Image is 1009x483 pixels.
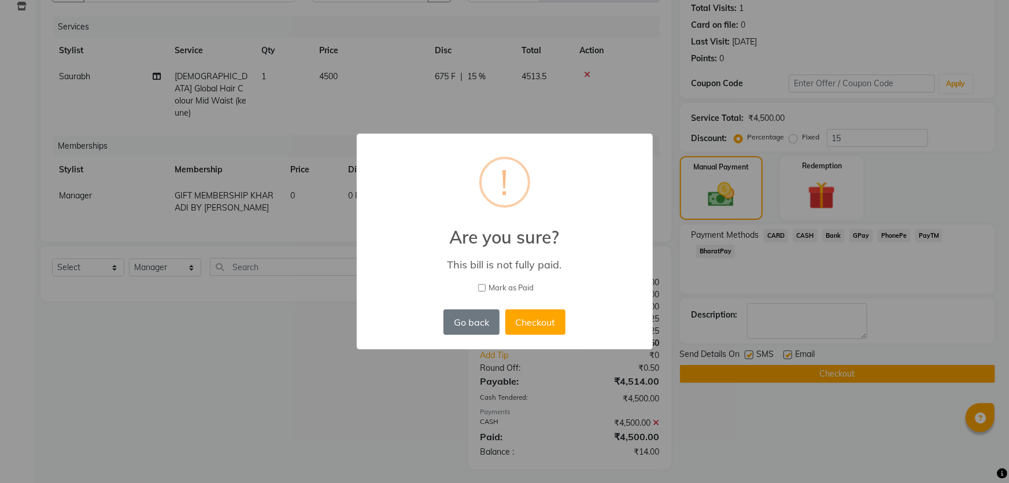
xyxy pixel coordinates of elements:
div: ! [501,159,509,205]
button: Go back [443,309,499,335]
input: Mark as Paid [478,284,486,292]
span: Mark as Paid [489,282,534,294]
div: This bill is not fully paid. [373,258,635,271]
h2: Are you sure? [357,213,653,248]
button: Checkout [505,309,566,335]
